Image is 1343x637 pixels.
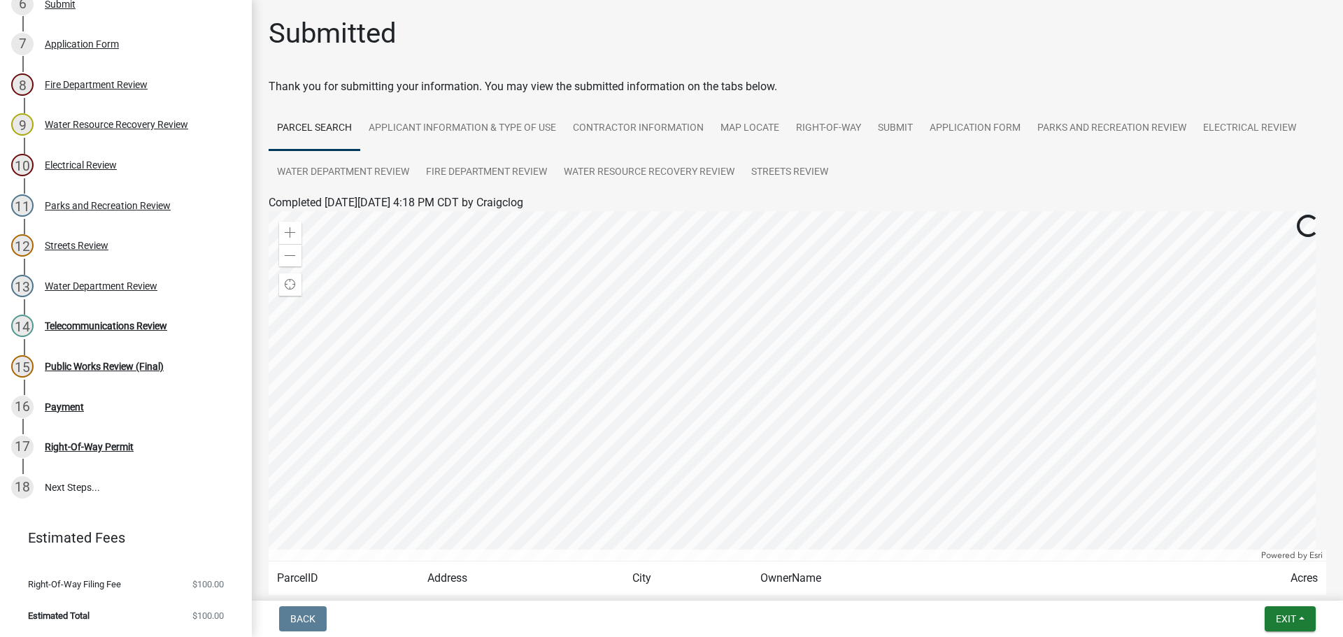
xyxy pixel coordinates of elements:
div: Water Resource Recovery Review [45,120,188,129]
div: 13 [11,275,34,297]
div: 12 [11,234,34,257]
div: Fire Department Review [45,80,148,90]
a: Application Form [921,106,1029,151]
a: Parcel search [269,106,360,151]
td: City [624,561,752,596]
div: 15 [11,355,34,378]
div: 11 [11,194,34,217]
a: Contractor Information [564,106,712,151]
a: Applicant Information & Type of Use [360,106,564,151]
div: 17 [11,436,34,458]
div: Electrical Review [45,160,117,170]
div: Telecommunications Review [45,321,167,331]
a: Parks and Recreation Review [1029,106,1195,151]
td: Address [419,561,624,596]
div: Zoom in [279,222,301,244]
a: Water Department Review [269,150,418,195]
span: $100.00 [192,611,224,620]
button: Exit [1265,606,1316,631]
div: Thank you for submitting your information. You may view the submitted information on the tabs below. [269,78,1326,95]
span: Estimated Total [28,611,90,620]
span: Completed [DATE][DATE] 4:18 PM CDT by Craigclog [269,196,523,209]
div: 7 [11,33,34,55]
div: Streets Review [45,241,108,250]
span: Right-Of-Way Filing Fee [28,580,121,589]
div: 16 [11,396,34,418]
a: Map Locate [712,106,788,151]
div: Water Department Review [45,281,157,291]
span: Exit [1276,613,1296,624]
td: Acres [1248,561,1326,596]
h1: Submitted [269,17,397,50]
div: 18 [11,476,34,499]
button: Back [279,606,327,631]
a: Right-of-Way [788,106,869,151]
div: Parks and Recreation Review [45,201,171,210]
td: ParcelID [269,561,419,596]
a: Water Resource Recovery Review [555,150,743,195]
a: Submit [869,106,921,151]
div: Powered by [1258,550,1326,561]
span: Back [290,613,315,624]
div: 8 [11,73,34,96]
div: Find my location [279,273,301,296]
div: Public Works Review (Final) [45,362,164,371]
div: 10 [11,154,34,176]
div: Right-Of-Way Permit [45,442,134,452]
div: Application Form [45,39,119,49]
div: Zoom out [279,244,301,266]
a: Estimated Fees [11,524,229,552]
div: Payment [45,402,84,412]
a: Esri [1309,550,1323,560]
a: Streets Review [743,150,837,195]
a: Electrical Review [1195,106,1305,151]
td: OwnerName [752,561,1248,596]
a: Fire Department Review [418,150,555,195]
span: $100.00 [192,580,224,589]
div: 14 [11,315,34,337]
div: 9 [11,113,34,136]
